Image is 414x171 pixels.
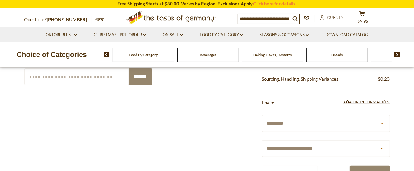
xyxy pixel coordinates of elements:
[163,32,183,38] a: On Sale
[262,76,340,82] span: Sourcing, Handling, Shipping Variances:
[94,32,146,38] a: Christmas - PRE-ORDER
[253,1,297,6] a: Click here for details.
[47,17,87,22] a: [PHONE_NUMBER]
[129,53,158,57] a: Food By Category
[253,53,292,57] a: Baking, Cakes, Desserts
[24,16,92,24] p: Questions?
[358,19,368,24] span: $9.95
[200,53,216,57] a: Beverages
[327,15,343,20] span: Cuenta
[353,11,372,26] button: $9.95
[320,14,343,21] a: Cuenta
[200,32,243,38] a: Food By Category
[394,52,400,57] img: next arrow
[262,100,274,105] span: Envío:
[343,100,390,104] span: Añadir información
[325,32,368,38] a: Download Catalog
[378,75,390,83] span: $0.20
[46,32,77,38] a: Oktoberfest
[104,52,109,57] img: previous arrow
[260,32,309,38] a: Seasons & Occasions
[331,53,343,57] a: Breads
